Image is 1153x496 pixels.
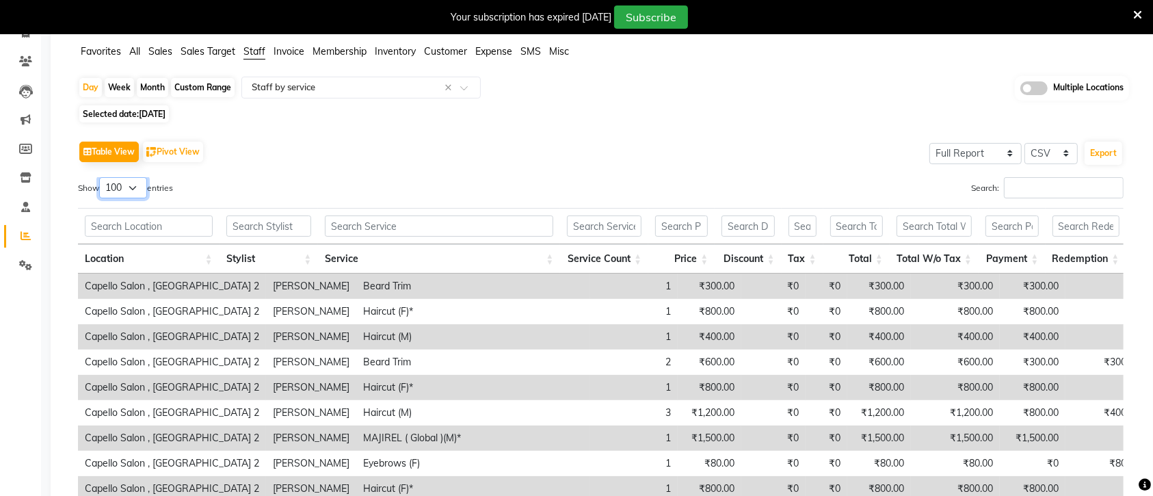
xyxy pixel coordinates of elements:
td: ₹0 [741,375,806,400]
td: ₹300.00 [1000,274,1065,299]
td: [PERSON_NAME] [266,324,356,350]
td: ₹300.00 [1000,350,1065,375]
td: ₹800.00 [911,375,1000,400]
td: Capello Salon , [GEOGRAPHIC_DATA] 2 [78,451,266,476]
td: ₹400.00 [911,324,1000,350]
td: [PERSON_NAME] [266,350,356,375]
input: Search Stylist [226,216,312,237]
td: Capello Salon , [GEOGRAPHIC_DATA] 2 [78,299,266,324]
th: Stylist: activate to sort column ascending [220,244,319,274]
input: Search Total W/o Tax [897,216,972,237]
div: Custom Range [171,78,235,97]
td: ₹800.00 [1000,375,1065,400]
span: Favorites [81,45,121,57]
button: Table View [79,142,139,162]
td: ₹0 [741,426,806,451]
td: ₹600.00 [911,350,1000,375]
span: Selected date: [79,105,169,122]
td: ₹0 [1065,324,1146,350]
td: ₹1,200.00 [678,400,741,426]
span: Inventory [375,45,416,57]
button: Pivot View [143,142,203,162]
span: [DATE] [139,109,165,119]
td: ₹300.00 [1065,350,1146,375]
td: ₹800.00 [678,375,741,400]
td: ₹400.00 [1000,324,1065,350]
td: ₹0 [806,324,847,350]
input: Search Total [830,216,883,237]
td: ₹0 [806,400,847,426]
td: ₹0 [806,299,847,324]
label: Show entries [78,177,173,198]
span: All [129,45,140,57]
td: Capello Salon , [GEOGRAPHIC_DATA] 2 [78,324,266,350]
span: Expense [475,45,512,57]
td: Eyebrows (F) [356,451,590,476]
td: Haircut (M) [356,400,590,426]
td: ₹300.00 [678,274,741,299]
td: ₹0 [806,426,847,451]
td: ₹0 [741,400,806,426]
td: ₹600.00 [678,350,741,375]
button: Export [1085,142,1122,165]
th: Redemption: activate to sort column ascending [1046,244,1126,274]
input: Search Location [85,216,213,237]
td: ₹0 [1065,426,1146,451]
span: SMS [520,45,541,57]
td: [PERSON_NAME] [266,274,356,299]
td: ₹0 [741,451,806,476]
td: Capello Salon , [GEOGRAPHIC_DATA] 2 [78,274,266,299]
th: Total: activate to sort column ascending [823,244,890,274]
td: Haircut (F)* [356,375,590,400]
img: pivot.png [146,147,157,157]
td: Capello Salon , [GEOGRAPHIC_DATA] 2 [78,375,266,400]
span: Staff [243,45,265,57]
td: 2 [590,350,678,375]
input: Search Service Count [567,216,641,237]
label: Search: [971,177,1124,198]
td: ₹0 [806,375,847,400]
td: 1 [590,375,678,400]
td: ₹0 [1000,451,1065,476]
th: Payment: activate to sort column ascending [979,244,1045,274]
div: Your subscription has expired [DATE] [451,10,611,25]
th: Service Count: activate to sort column ascending [560,244,648,274]
td: ₹800.00 [847,299,911,324]
span: Membership [313,45,367,57]
button: Subscribe [614,5,688,29]
td: 3 [590,400,678,426]
select: Showentries [99,177,147,198]
td: ₹1,500.00 [678,426,741,451]
div: Day [79,78,102,97]
td: Beard Trim [356,350,590,375]
th: Total W/o Tax: activate to sort column ascending [890,244,979,274]
td: ₹400.00 [678,324,741,350]
td: [PERSON_NAME] [266,400,356,426]
input: Search Price [655,216,708,237]
td: Capello Salon , [GEOGRAPHIC_DATA] 2 [78,426,266,451]
td: ₹80.00 [678,451,741,476]
span: Sales [148,45,172,57]
td: ₹300.00 [847,274,911,299]
td: ₹80.00 [911,451,1000,476]
td: ₹0 [1065,375,1146,400]
input: Search Payment [985,216,1038,237]
td: ₹1,500.00 [911,426,1000,451]
th: Tax: activate to sort column ascending [782,244,823,274]
th: Price: activate to sort column ascending [648,244,715,274]
td: ₹0 [806,350,847,375]
td: 1 [590,324,678,350]
td: ₹0 [806,451,847,476]
td: ₹600.00 [847,350,911,375]
td: ₹800.00 [1000,400,1065,426]
td: ₹1,500.00 [847,426,911,451]
span: Clear all [445,81,456,95]
td: ₹0 [1065,274,1146,299]
input: Search Service [325,216,553,237]
td: [PERSON_NAME] [266,426,356,451]
td: Haircut (M) [356,324,590,350]
input: Search: [1004,177,1124,198]
td: ₹400.00 [1065,400,1146,426]
input: Search Tax [788,216,817,237]
td: 1 [590,451,678,476]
